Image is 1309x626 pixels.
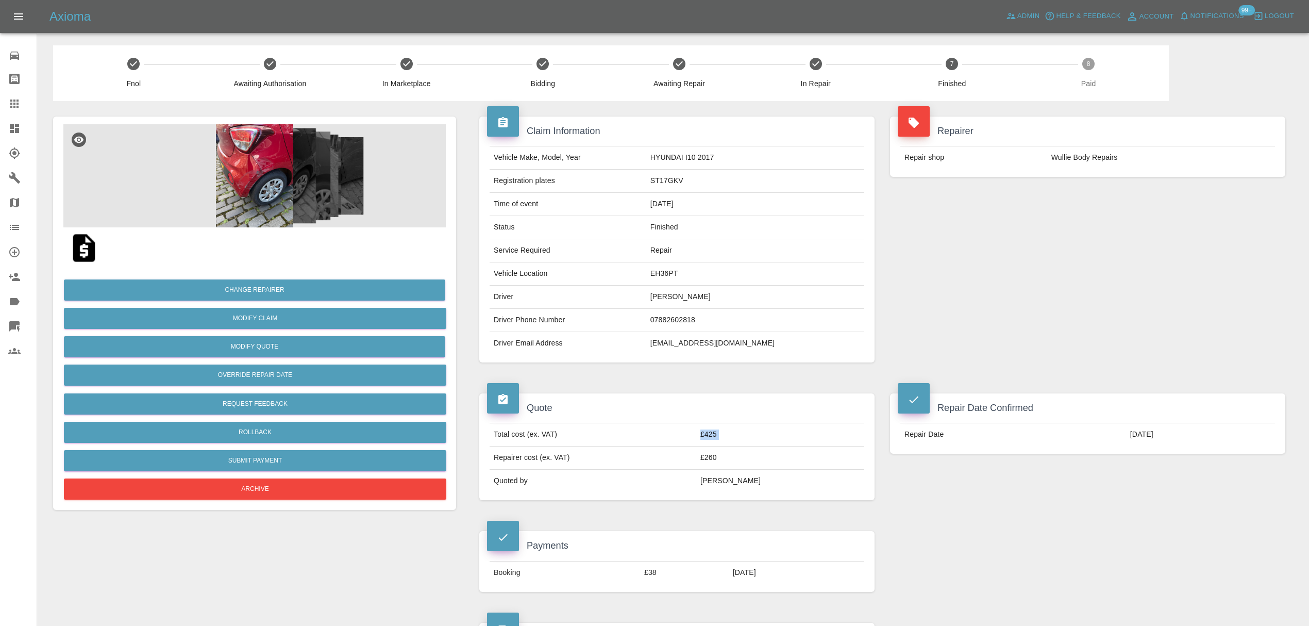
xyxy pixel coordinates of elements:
[898,124,1278,138] h4: Repairer
[1042,8,1123,24] button: Help & Feedback
[646,216,864,239] td: Finished
[646,193,864,216] td: [DATE]
[479,78,607,89] span: Bidding
[900,423,1126,446] td: Repair Date
[646,170,864,193] td: ST17GKV
[64,393,446,415] button: Request Feedback
[487,124,867,138] h4: Claim Information
[6,4,31,29] button: Open drawer
[751,78,880,89] span: In Repair
[70,78,198,89] span: Fnol
[900,146,1047,169] td: Repair shop
[1056,10,1120,22] span: Help & Feedback
[1123,8,1177,25] a: Account
[1047,146,1275,169] td: Wullie Body Repairs
[49,8,91,25] h5: Axioma
[64,308,446,329] a: Modify Claim
[64,279,445,301] button: Change Repairer
[490,262,646,286] td: Vehicle Location
[490,193,646,216] td: Time of event
[490,470,696,492] td: Quoted by
[1265,10,1294,22] span: Logout
[646,309,864,332] td: 07882602818
[1238,5,1255,15] span: 99+
[1190,10,1244,22] span: Notifications
[646,262,864,286] td: EH36PT
[490,216,646,239] td: Status
[1003,8,1043,24] a: Admin
[64,450,446,471] button: Submit Payment
[206,78,334,89] span: Awaiting Authorisation
[487,539,867,553] h4: Payments
[696,470,864,492] td: [PERSON_NAME]
[646,332,864,355] td: [EMAIL_ADDRESS][DOMAIN_NAME]
[696,447,864,470] td: £260
[888,78,1016,89] span: Finished
[490,447,696,470] td: Repairer cost (ex. VAT)
[490,332,646,355] td: Driver Email Address
[64,336,445,357] button: Modify Quote
[490,286,646,309] td: Driver
[487,401,867,415] h4: Quote
[490,170,646,193] td: Registration plates
[1251,8,1297,24] button: Logout
[1087,60,1090,68] text: 8
[729,561,864,584] td: [DATE]
[64,479,446,500] button: Archive
[646,239,864,262] td: Repair
[950,60,954,68] text: 7
[640,561,729,584] td: £38
[646,146,864,170] td: HYUNDAI I10 2017
[68,232,100,265] img: qt_1S2l1mA4aDea5wMjVG5aHfhm
[490,309,646,332] td: Driver Phone Number
[342,78,471,89] span: In Marketplace
[490,423,696,447] td: Total cost (ex. VAT)
[1017,10,1040,22] span: Admin
[696,423,864,447] td: £425
[898,401,1278,415] h4: Repair Date Confirmed
[490,146,646,170] td: Vehicle Make, Model, Year
[646,286,864,309] td: [PERSON_NAME]
[1025,78,1153,89] span: Paid
[490,561,640,584] td: Booking
[64,422,446,443] button: Rollback
[63,124,446,227] img: ee492c6c-e77c-42a7-b10f-d4cc0cb9e9d2
[1177,8,1247,24] button: Notifications
[490,239,646,262] td: Service Required
[1139,11,1174,23] span: Account
[64,365,446,386] button: Override Repair Date
[615,78,744,89] span: Awaiting Repair
[1126,423,1275,446] td: [DATE]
